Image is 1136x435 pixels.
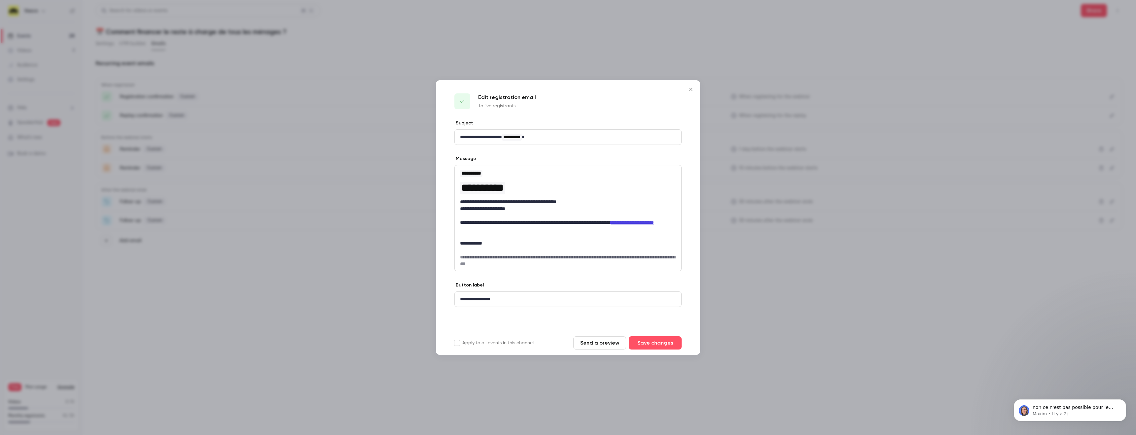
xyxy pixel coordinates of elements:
[454,120,473,126] label: Subject
[1004,385,1136,432] iframe: Intercom notifications message
[454,155,476,162] label: Message
[629,336,682,350] button: Save changes
[478,93,536,101] p: Edit registration email
[478,103,536,109] p: To live registrants
[455,165,681,271] div: editor
[455,130,681,145] div: editor
[454,282,484,288] label: Button label
[573,336,626,350] button: Send a preview
[454,340,534,346] label: Apply to all events in this channel
[455,292,681,307] div: editor
[684,83,697,96] button: Close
